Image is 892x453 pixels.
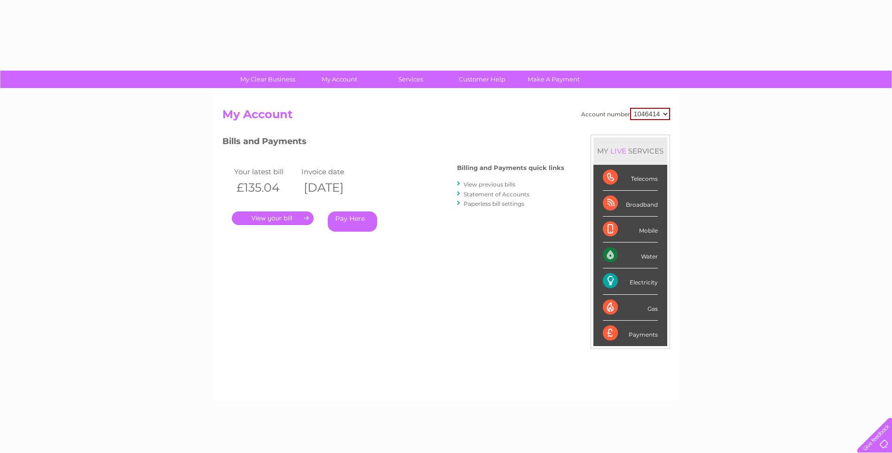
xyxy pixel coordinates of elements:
a: Pay Here [328,211,377,232]
a: Services [372,71,450,88]
div: LIVE [608,146,628,155]
th: [DATE] [299,178,367,197]
div: Payments [603,321,658,346]
a: . [232,211,314,225]
div: MY SERVICES [593,138,667,164]
div: Water [603,243,658,268]
a: Statement of Accounts [464,191,529,198]
div: Account number [581,108,670,120]
a: View previous bills [464,181,515,188]
div: Gas [603,295,658,321]
a: Paperless bill settings [464,200,524,207]
td: Invoice date [299,165,367,178]
div: Broadband [603,191,658,217]
h2: My Account [222,108,670,126]
div: Telecoms [603,165,658,191]
div: Electricity [603,268,658,294]
a: Customer Help [443,71,521,88]
a: My Clear Business [229,71,307,88]
a: My Account [300,71,378,88]
a: Make A Payment [515,71,592,88]
td: Your latest bill [232,165,300,178]
th: £135.04 [232,178,300,197]
div: Mobile [603,217,658,243]
h4: Billing and Payments quick links [457,164,564,171]
h3: Bills and Payments [222,135,564,151]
